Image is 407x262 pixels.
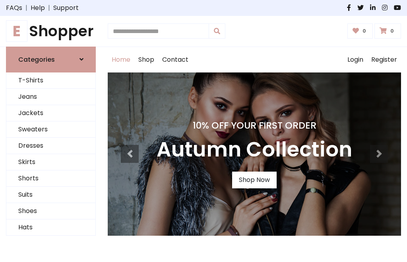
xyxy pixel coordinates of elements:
a: FAQs [6,3,22,13]
a: Shop [134,47,158,72]
a: Home [108,47,134,72]
span: E [6,20,27,42]
a: Categories [6,47,96,72]
a: Shoes [6,203,95,219]
a: Contact [158,47,192,72]
a: Skirts [6,154,95,170]
a: Sweaters [6,121,95,138]
a: Jackets [6,105,95,121]
a: Suits [6,187,95,203]
a: Login [343,47,367,72]
a: Support [53,3,79,13]
a: Jeans [6,89,95,105]
h1: Shopper [6,22,96,40]
a: Shop Now [232,172,277,188]
a: T-Shirts [6,72,95,89]
a: EShopper [6,22,96,40]
h6: Categories [18,56,55,63]
a: Help [31,3,45,13]
a: Register [367,47,401,72]
span: | [22,3,31,13]
span: 0 [360,27,368,35]
span: 0 [388,27,396,35]
a: Shorts [6,170,95,187]
a: 0 [374,23,401,39]
h3: Autumn Collection [157,137,352,162]
a: Dresses [6,138,95,154]
a: Hats [6,219,95,236]
h4: 10% Off Your First Order [157,120,352,131]
span: | [45,3,53,13]
a: 0 [347,23,373,39]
